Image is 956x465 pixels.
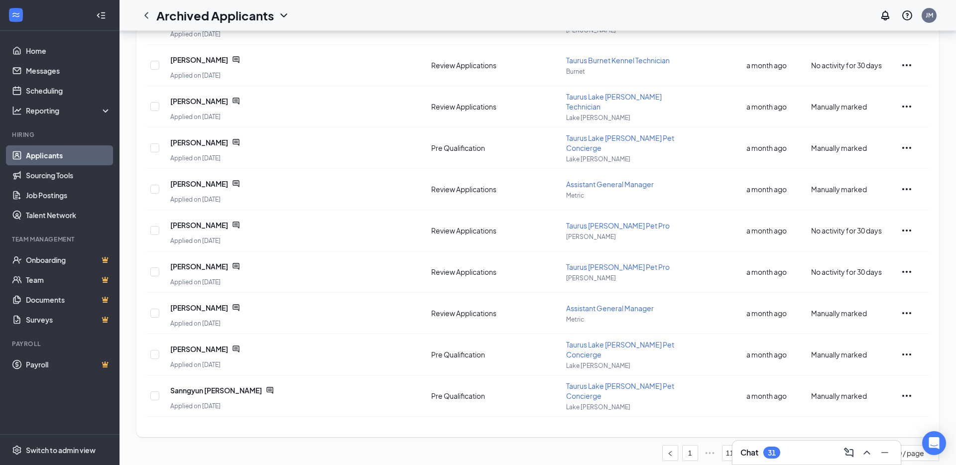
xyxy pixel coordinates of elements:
div: Payroll [12,340,109,348]
svg: Ellipses [901,101,913,113]
a: OnboardingCrown [26,250,111,270]
span: [PERSON_NAME] [170,261,228,271]
div: Review Applications [431,308,557,318]
li: 11 [722,445,738,461]
span: a month ago [746,143,787,152]
button: left [662,445,678,461]
span: Manually marked [811,391,867,400]
a: 1 [683,446,698,461]
svg: Ellipses [901,390,913,402]
div: Open Intercom Messenger [922,431,946,455]
span: Applied on [DATE] [170,237,221,244]
svg: ChatActive [232,97,240,105]
svg: Ellipses [901,59,913,71]
p: Burnet [566,67,692,76]
span: Taurus Lake [PERSON_NAME] Technician [566,92,662,111]
svg: Collapse [96,10,106,20]
button: Assistant General Manager [566,179,654,189]
svg: Minimize [879,447,891,459]
p: Metric [566,315,692,324]
span: Applied on [DATE] [170,196,221,203]
span: Applied on [DATE] [170,72,221,79]
span: [PERSON_NAME] [170,179,228,189]
span: [PERSON_NAME] [170,96,228,106]
svg: WorkstreamLogo [11,10,21,20]
svg: ChatActive [232,262,240,270]
button: Taurus Burnet Kennel Technician [566,55,670,65]
span: [PERSON_NAME] [170,303,228,313]
svg: Notifications [879,9,891,21]
span: [PERSON_NAME] [170,220,228,230]
svg: Ellipses [901,142,913,154]
span: Applied on [DATE] [170,278,221,286]
a: DocumentsCrown [26,290,111,310]
svg: ChatActive [266,386,274,394]
svg: ChevronDown [278,9,290,21]
svg: ChatActive [232,180,240,188]
svg: ChatActive [232,221,240,229]
li: Previous 5 Pages [702,445,718,461]
button: Taurus [PERSON_NAME] Pet Pro [566,262,670,272]
p: Lake [PERSON_NAME] [566,155,692,163]
div: Page Size [888,445,939,461]
div: Review Applications [431,60,557,70]
span: Taurus [PERSON_NAME] Pet Pro [566,221,670,230]
span: Manually marked [811,350,867,359]
span: No activity for 30 days [811,226,882,235]
span: Applied on [DATE] [170,154,221,162]
button: ChevronUp [859,445,875,461]
span: a month ago [746,102,787,111]
svg: Ellipses [901,349,913,360]
a: Applicants [26,145,111,165]
span: Taurus Lake [PERSON_NAME] Pet Concierge [566,340,674,359]
button: ComposeMessage [841,445,857,461]
span: [PERSON_NAME] [170,344,228,354]
li: Previous Page [662,445,678,461]
svg: ChevronLeft [140,9,152,21]
a: TeamCrown [26,270,111,290]
span: No activity for 30 days [811,267,882,276]
div: Reporting [26,106,112,116]
span: Manually marked [811,143,867,152]
p: Lake [PERSON_NAME] [566,361,692,370]
svg: ChatActive [232,56,240,64]
button: Taurus Lake [PERSON_NAME] Pet Concierge [566,340,692,359]
a: Messages [26,61,111,81]
button: Taurus Lake [PERSON_NAME] Pet Concierge [566,381,692,401]
p: [PERSON_NAME] [566,274,692,282]
svg: Ellipses [901,266,913,278]
svg: Ellipses [901,307,913,319]
span: Applied on [DATE] [170,402,221,410]
div: Hiring [12,130,109,139]
span: Assistant General Manager [566,180,654,189]
a: Home [26,41,111,61]
p: Lake [PERSON_NAME] [566,114,692,122]
li: 1 [682,445,698,461]
a: 11 [722,446,737,461]
div: 31 [768,449,776,457]
a: Scheduling [26,81,111,101]
span: Assistant General Manager [566,304,654,313]
span: Taurus Lake [PERSON_NAME] Pet Concierge [566,133,674,152]
div: Pre Qualification [431,143,557,153]
a: SurveysCrown [26,310,111,330]
div: Review Applications [431,102,557,112]
div: Pre Qualification [431,391,557,401]
a: PayrollCrown [26,354,111,374]
div: Pre Qualification [431,349,557,359]
span: a month ago [746,391,787,400]
svg: QuestionInfo [901,9,913,21]
button: Assistant General Manager [566,303,654,313]
span: Taurus Burnet Kennel Technician [566,56,670,65]
a: Talent Network [26,205,111,225]
span: left [667,451,673,457]
span: a month ago [746,350,787,359]
svg: ComposeMessage [843,447,855,459]
span: a month ago [746,185,787,194]
div: JM [926,11,933,19]
svg: Ellipses [901,183,913,195]
a: Job Postings [26,185,111,205]
div: Switch to admin view [26,445,96,455]
span: a month ago [746,267,787,276]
